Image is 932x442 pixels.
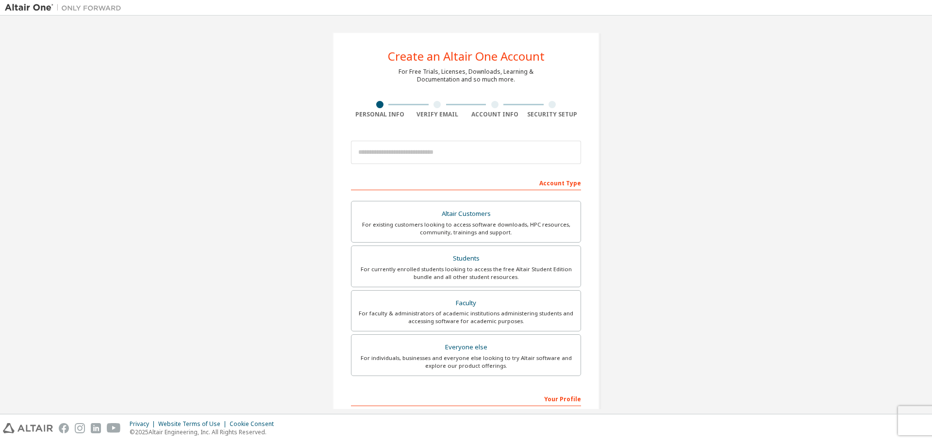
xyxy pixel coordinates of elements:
[351,111,409,118] div: Personal Info
[357,221,575,236] div: For existing customers looking to access software downloads, HPC resources, community, trainings ...
[357,207,575,221] div: Altair Customers
[357,354,575,370] div: For individuals, businesses and everyone else looking to try Altair software and explore our prod...
[3,423,53,433] img: altair_logo.svg
[357,252,575,265] div: Students
[107,423,121,433] img: youtube.svg
[351,391,581,406] div: Your Profile
[230,420,280,428] div: Cookie Consent
[357,265,575,281] div: For currently enrolled students looking to access the free Altair Student Edition bundle and all ...
[59,423,69,433] img: facebook.svg
[75,423,85,433] img: instagram.svg
[5,3,126,13] img: Altair One
[357,310,575,325] div: For faculty & administrators of academic institutions administering students and accessing softwa...
[466,111,524,118] div: Account Info
[409,111,466,118] div: Verify Email
[357,296,575,310] div: Faculty
[91,423,101,433] img: linkedin.svg
[158,420,230,428] div: Website Terms of Use
[388,50,545,62] div: Create an Altair One Account
[130,428,280,436] p: © 2025 Altair Engineering, Inc. All Rights Reserved.
[130,420,158,428] div: Privacy
[524,111,582,118] div: Security Setup
[399,68,533,83] div: For Free Trials, Licenses, Downloads, Learning & Documentation and so much more.
[351,175,581,190] div: Account Type
[357,341,575,354] div: Everyone else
